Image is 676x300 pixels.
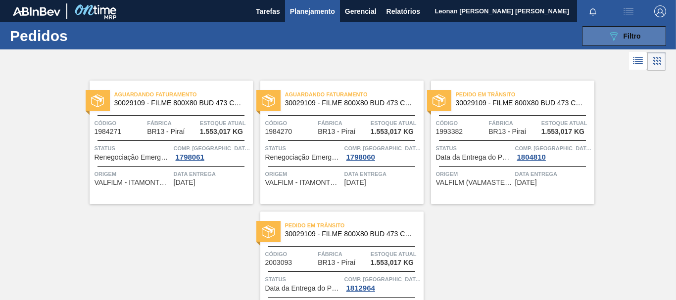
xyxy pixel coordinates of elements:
[344,274,421,284] span: Comp. Carga
[95,169,171,179] span: Origem
[515,143,592,161] a: Comp. [GEOGRAPHIC_DATA]1804810
[345,5,377,17] span: Gerencial
[623,5,634,17] img: userActions
[95,154,171,161] span: Renegociação Emergencial de Pedido Aceita
[290,5,335,17] span: Planejamento
[582,26,666,46] button: Filtro
[95,128,122,135] span: 1984271
[318,249,368,259] span: Fábrica
[488,128,526,135] span: BR13 - Piraí
[424,81,594,204] a: statusPedido em Trânsito30029109 - FILME 800X80 BUD 473 C12 429Código1993382FábricaBR13 - PiraíEs...
[147,118,197,128] span: Fábrica
[265,259,292,266] span: 2003093
[344,143,421,161] a: Comp. [GEOGRAPHIC_DATA]1798060
[265,169,342,179] span: Origem
[456,99,586,107] span: 30029109 - FILME 800X80 BUD 473 C12 429
[114,99,245,107] span: 30029109 - FILME 800X80 BUD 473 C12 429
[371,118,421,128] span: Estoque atual
[344,143,421,153] span: Comp. Carga
[174,143,250,161] a: Comp. [GEOGRAPHIC_DATA]1798061
[174,153,206,161] div: 1798061
[344,284,377,292] div: 1812964
[265,249,316,259] span: Código
[344,153,377,161] div: 1798060
[253,81,424,204] a: statusAguardando Faturamento30029109 - FILME 800X80 BUD 473 C12 429Código1984270FábricaBR13 - Pir...
[147,128,185,135] span: BR13 - Piraí
[436,128,463,135] span: 1993382
[318,128,355,135] span: BR13 - Piraí
[344,274,421,292] a: Comp. [GEOGRAPHIC_DATA]1812964
[541,128,584,135] span: 1.553,017 KG
[265,143,342,153] span: Status
[318,259,355,266] span: BR13 - Piraí
[629,52,647,71] div: Visão em Lista
[265,285,342,292] span: Data da Entrega do Pedido Atrasada
[436,154,513,161] span: Data da Entrega do Pedido Atrasada
[285,230,416,238] span: 30029109 - FILME 800X80 BUD 473 C12 429
[95,118,145,128] span: Código
[371,259,414,266] span: 1.553,017 KG
[647,52,666,71] div: Visão em Cards
[436,118,486,128] span: Código
[200,118,250,128] span: Estoque atual
[265,154,342,161] span: Renegociação Emergencial de Pedido Aceita
[114,89,253,99] span: Aguardando Faturamento
[10,30,148,42] h1: Pedidos
[436,143,513,153] span: Status
[265,118,316,128] span: Código
[515,153,548,161] div: 1804810
[91,94,104,107] img: status
[265,274,342,284] span: Status
[174,179,195,186] span: 30/08/2025
[436,169,513,179] span: Origem
[256,5,280,17] span: Tarefas
[344,179,366,186] span: 04/09/2025
[262,94,275,107] img: status
[436,179,513,186] span: VALFILM (VALMASTER) - MANAUS (AM)
[285,89,424,99] span: Aguardando Faturamento
[386,5,420,17] span: Relatórios
[262,225,275,238] img: status
[318,118,368,128] span: Fábrica
[456,89,594,99] span: Pedido em Trânsito
[371,249,421,259] span: Estoque atual
[344,169,421,179] span: Data entrega
[433,94,445,107] img: status
[515,143,592,153] span: Comp. Carga
[95,179,171,186] span: VALFILM - ITAMONTE (MG)
[285,220,424,230] span: Pedido em Trânsito
[174,169,250,179] span: Data entrega
[515,179,537,186] span: 22/09/2025
[654,5,666,17] img: Logout
[577,4,609,18] button: Notificações
[200,128,243,135] span: 1.553,017 KG
[174,143,250,153] span: Comp. Carga
[488,118,539,128] span: Fábrica
[265,128,292,135] span: 1984270
[541,118,592,128] span: Estoque atual
[13,7,60,16] img: TNhmsLtSVTkK8tSr43FrP2fwEKptu5GPRR3wAAAABJRU5ErkJggg==
[285,99,416,107] span: 30029109 - FILME 800X80 BUD 473 C12 429
[265,179,342,186] span: VALFILM - ITAMONTE (MG)
[624,32,641,40] span: Filtro
[371,128,414,135] span: 1.553,017 KG
[515,169,592,179] span: Data entrega
[82,81,253,204] a: statusAguardando Faturamento30029109 - FILME 800X80 BUD 473 C12 429Código1984271FábricaBR13 - Pir...
[95,143,171,153] span: Status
